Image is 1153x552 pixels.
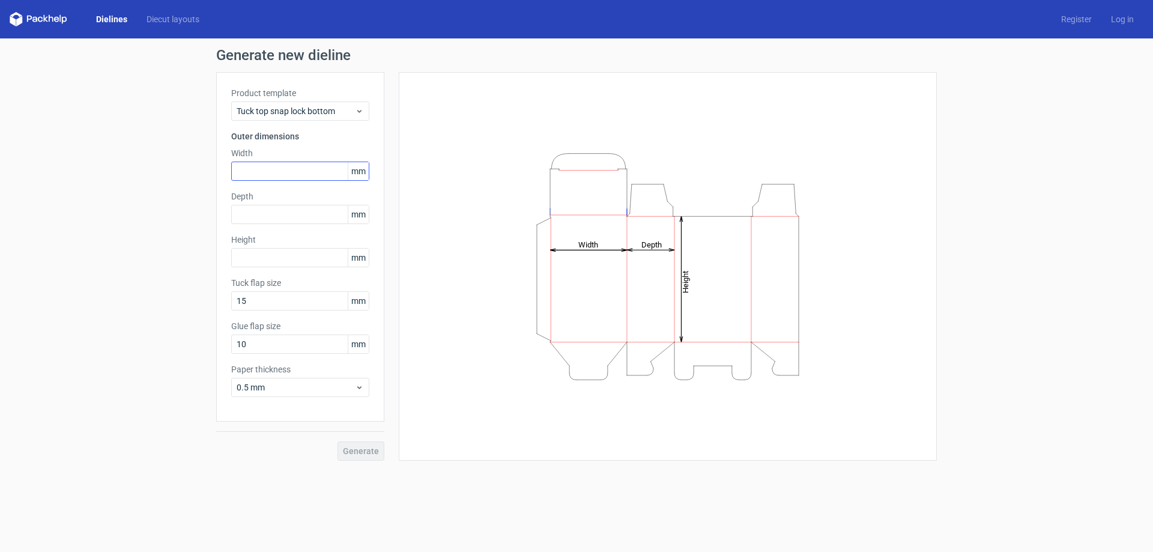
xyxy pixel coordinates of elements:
[231,147,369,159] label: Width
[231,87,369,99] label: Product template
[216,48,937,62] h1: Generate new dieline
[86,13,137,25] a: Dielines
[348,162,369,180] span: mm
[231,130,369,142] h3: Outer dimensions
[641,240,662,249] tspan: Depth
[237,381,355,393] span: 0.5 mm
[231,277,369,289] label: Tuck flap size
[348,249,369,267] span: mm
[231,190,369,202] label: Depth
[231,363,369,375] label: Paper thickness
[348,292,369,310] span: mm
[681,270,690,293] tspan: Height
[231,234,369,246] label: Height
[137,13,209,25] a: Diecut layouts
[578,240,598,249] tspan: Width
[231,320,369,332] label: Glue flap size
[1052,13,1101,25] a: Register
[237,105,355,117] span: Tuck top snap lock bottom
[348,335,369,353] span: mm
[348,205,369,223] span: mm
[1101,13,1143,25] a: Log in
